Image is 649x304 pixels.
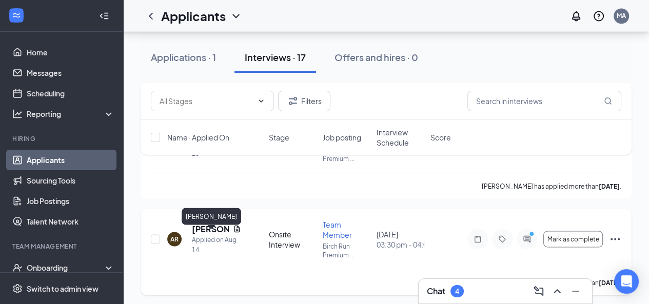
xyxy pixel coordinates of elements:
[161,7,226,25] h1: Applicants
[27,150,114,170] a: Applicants
[170,234,179,243] div: AR
[547,235,599,242] span: Mark as complete
[455,287,459,296] div: 4
[323,219,352,239] span: Team Member
[27,262,106,273] div: Onboarding
[27,170,114,191] a: Sourcing Tools
[570,10,582,22] svg: Notifications
[12,242,112,251] div: Team Management
[323,132,361,143] span: Job posting
[230,10,242,22] svg: ChevronDown
[27,109,115,119] div: Reporting
[530,283,547,299] button: ComposeMessage
[599,182,620,190] b: [DATE]
[567,283,584,299] button: Minimize
[269,229,317,249] div: Onsite Interview
[160,95,253,107] input: All Stages
[27,63,114,83] a: Messages
[245,51,306,64] div: Interviews · 17
[533,285,545,297] svg: ComposeMessage
[543,231,603,247] button: Mark as complete
[377,229,424,249] div: [DATE]
[471,235,484,243] svg: Note
[11,10,22,21] svg: WorkstreamLogo
[257,97,265,105] svg: ChevronDown
[27,283,99,294] div: Switch to admin view
[569,285,582,297] svg: Minimize
[430,132,451,143] span: Score
[617,11,626,20] div: MA
[599,278,620,286] b: [DATE]
[614,269,639,294] div: Open Intercom Messenger
[609,233,621,245] svg: Ellipses
[551,285,563,297] svg: ChevronUp
[27,191,114,211] a: Job Postings
[12,134,112,143] div: Hiring
[12,283,23,294] svg: Settings
[467,91,621,111] input: Search in interviews
[427,286,445,297] h3: Chat
[593,10,605,22] svg: QuestionInfo
[496,235,508,243] svg: Tag
[482,181,621,190] p: [PERSON_NAME] has applied more than .
[278,91,330,111] button: Filter Filters
[482,278,621,287] p: [PERSON_NAME] has applied more than .
[604,97,612,105] svg: MagnifyingGlass
[549,283,565,299] button: ChevronUp
[27,211,114,232] a: Talent Network
[145,10,157,22] svg: ChevronLeft
[99,11,109,21] svg: Collapse
[192,234,241,255] div: Applied on Aug 14
[377,239,424,249] span: 03:30 pm - 04:00 pm
[182,208,241,225] div: [PERSON_NAME]
[335,51,418,64] div: Offers and hires · 0
[521,235,533,243] svg: ActiveChat
[377,127,424,148] span: Interview Schedule
[323,241,370,259] p: Birch Run Premium ...
[167,132,229,143] span: Name · Applied On
[269,132,289,143] span: Stage
[12,109,23,119] svg: Analysis
[287,95,299,107] svg: Filter
[527,231,539,239] svg: PrimaryDot
[151,51,216,64] div: Applications · 1
[27,83,114,104] a: Scheduling
[27,42,114,63] a: Home
[12,262,23,273] svg: UserCheck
